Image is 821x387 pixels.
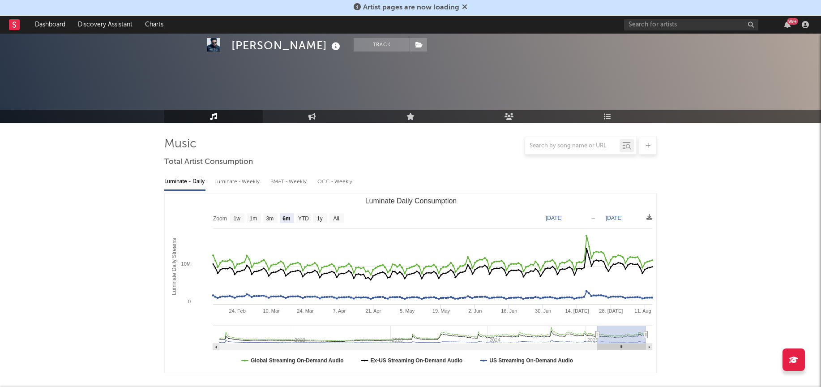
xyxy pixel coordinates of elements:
[188,299,191,304] text: 0
[250,215,257,222] text: 1m
[282,215,290,222] text: 6m
[546,215,563,221] text: [DATE]
[214,174,261,189] div: Luminate - Weekly
[213,215,227,222] text: Zoom
[231,38,342,53] div: [PERSON_NAME]
[164,157,253,168] span: Total Artist Consumption
[525,142,620,150] input: Search by song name or URL
[590,215,596,221] text: →
[181,261,191,267] text: 10M
[784,21,791,28] button: 99+
[565,308,589,314] text: 14. [DATE]
[354,38,410,52] button: Track
[468,308,482,314] text: 2. Jun
[164,174,205,189] div: Luminate - Daily
[365,197,457,205] text: Luminate Daily Consumption
[29,16,72,34] a: Dashboard
[266,215,274,222] text: 3m
[270,174,308,189] div: BMAT - Weekly
[234,215,241,222] text: 1w
[72,16,139,34] a: Discovery Assistant
[317,215,323,222] text: 1y
[432,308,450,314] text: 19. May
[400,308,415,314] text: 5. May
[165,193,657,373] svg: Luminate Daily Consumption
[599,308,623,314] text: 28. [DATE]
[501,308,517,314] text: 16. Jun
[251,357,344,364] text: Global Streaming On-Demand Audio
[634,308,651,314] text: 11. Aug
[624,19,758,30] input: Search for artists
[365,308,381,314] text: 21. Apr
[317,174,353,189] div: OCC - Weekly
[363,4,459,11] span: Artist pages are now loading
[139,16,170,34] a: Charts
[462,4,467,11] span: Dismiss
[535,308,551,314] text: 30. Jun
[333,215,339,222] text: All
[606,215,623,221] text: [DATE]
[489,357,573,364] text: US Streaming On-Demand Audio
[370,357,462,364] text: Ex-US Streaming On-Demand Audio
[171,238,177,295] text: Luminate Daily Streams
[229,308,246,314] text: 24. Feb
[263,308,280,314] text: 10. Mar
[787,18,798,25] div: 99 +
[297,308,314,314] text: 24. Mar
[333,308,346,314] text: 7. Apr
[298,215,309,222] text: YTD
